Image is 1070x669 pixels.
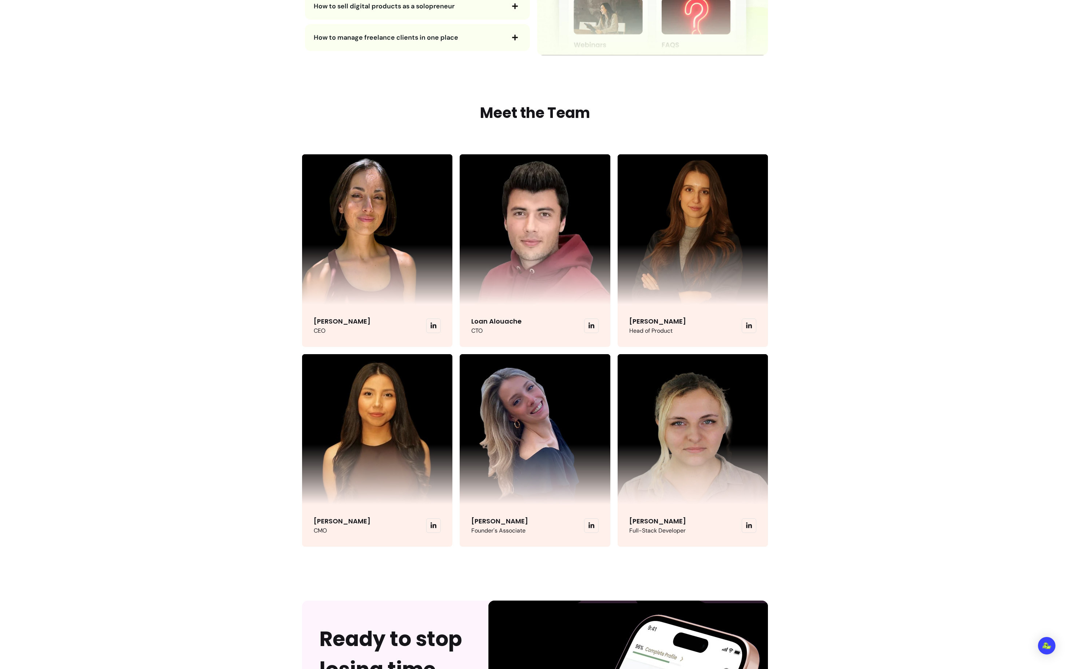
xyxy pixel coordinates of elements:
[471,326,522,335] p: CTO
[460,154,610,305] img: Loan Alouache
[314,526,370,535] p: CMO
[314,33,458,42] span: How to manage freelance clients in one place
[471,516,528,526] p: [PERSON_NAME]
[302,354,452,504] img: Scarlette De Gregorio
[314,316,370,326] p: [PERSON_NAME]
[314,2,455,11] span: How to sell digital products as a solopreneur
[629,516,686,526] p: [PERSON_NAME]
[314,516,370,526] p: [PERSON_NAME]
[460,354,610,504] img: Aurora Macchi
[480,102,590,124] h2: Meet the Team
[618,154,768,305] img: Roberta Morelli
[629,326,686,335] p: Head of Product
[629,316,686,326] p: [PERSON_NAME]
[314,31,521,44] button: How to manage freelance clients in one place
[1038,637,1055,654] div: Open Intercom Messenger
[471,526,528,535] p: Founder's Associate
[314,326,370,335] p: CEO
[471,316,522,326] p: Loan Alouache
[302,154,452,305] img: Giorgia Capoccia
[629,526,686,535] p: Full-Stack Developer
[618,354,768,504] img: Anne-Laure Drouard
